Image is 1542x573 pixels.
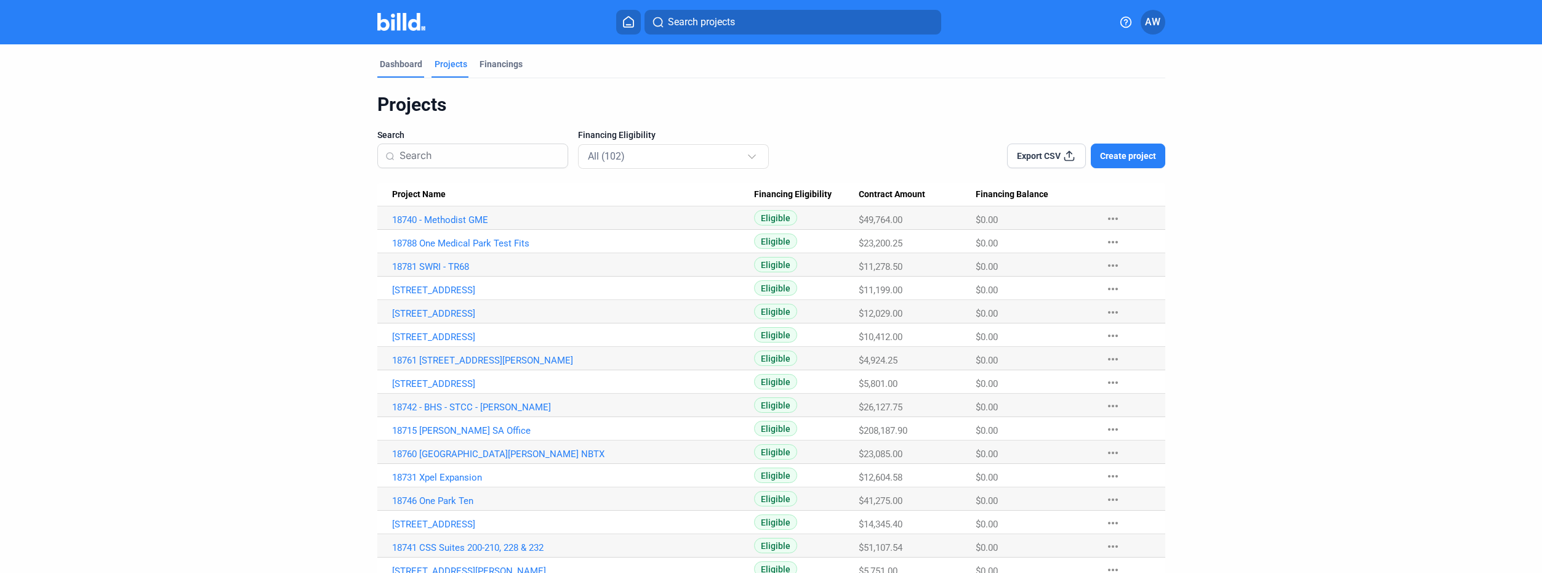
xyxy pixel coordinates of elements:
button: Create project [1091,144,1165,168]
span: $23,200.25 [859,238,902,249]
mat-icon: more_horiz [1106,422,1120,437]
a: [STREET_ADDRESS] [392,378,755,389]
mat-icon: more_horiz [1106,469,1120,484]
span: Export CSV [1017,150,1061,162]
span: $0.00 [976,378,998,389]
a: [STREET_ADDRESS] [392,285,755,296]
span: Eligible [754,444,797,460]
span: $12,604.58 [859,472,902,483]
mat-icon: more_horiz [1106,258,1120,273]
span: Eligible [754,491,797,506]
a: 18741 CSS Suites 200-210, 228 & 232 [392,542,755,553]
a: 18746 One Park Ten [392,495,755,506]
mat-icon: more_horiz [1106,492,1120,507]
span: $0.00 [976,331,998,343]
span: $11,278.50 [859,261,902,272]
mat-icon: more_horiz [1106,375,1120,390]
span: $0.00 [976,355,998,366]
span: $0.00 [976,472,998,483]
span: $0.00 [976,261,998,272]
a: 18781 SWRI - TR68 [392,261,755,272]
span: Create project [1100,150,1156,162]
span: Search [377,129,404,141]
span: $4,924.25 [859,355,897,366]
a: [STREET_ADDRESS] [392,331,755,343]
div: Contract Amount [859,189,976,200]
span: $0.00 [976,542,998,553]
span: Eligible [754,257,797,272]
span: Eligible [754,327,797,343]
mat-icon: more_horiz [1106,328,1120,343]
a: 18731 Xpel Expansion [392,472,755,483]
span: $5,801.00 [859,378,897,389]
a: 18761 [STREET_ADDRESS][PERSON_NAME] [392,355,755,366]
mat-icon: more_horiz [1106,399,1120,413]
span: $12,029.00 [859,308,902,319]
span: Search projects [668,15,735,30]
div: Financing Balance [976,189,1093,200]
button: Search projects [645,10,941,35]
span: $0.00 [976,285,998,296]
span: Eligible [754,397,797,413]
span: $11,199.00 [859,285,902,296]
div: Project Name [392,189,755,200]
a: 18740 - Methodist GME [392,214,755,226]
span: Eligible [754,468,797,483]
span: AW [1145,15,1160,30]
img: Billd Company Logo [377,13,426,31]
div: Dashboard [380,58,422,70]
input: Search [400,143,560,169]
span: Financing Balance [976,189,1048,200]
a: 18742 - BHS - STCC - [PERSON_NAME] [392,402,755,413]
a: 18715 [PERSON_NAME] SA Office [392,425,755,436]
mat-icon: more_horiz [1106,445,1120,460]
button: Export CSV [1007,144,1086,168]
span: $51,107.54 [859,542,902,553]
span: Eligible [754,280,797,296]
span: Eligible [754,351,797,366]
span: Eligible [754,234,797,249]
span: $0.00 [976,238,998,249]
span: $0.00 [976,308,998,319]
span: $49,764.00 [859,214,902,226]
span: $14,345.40 [859,519,902,530]
div: Financing Eligibility [754,189,859,200]
span: $23,085.00 [859,449,902,460]
span: Project Name [392,189,446,200]
mat-icon: more_horiz [1106,305,1120,320]
span: Financing Eligibility [578,129,656,141]
span: Financing Eligibility [754,189,832,200]
span: $26,127.75 [859,402,902,413]
span: $41,275.00 [859,495,902,506]
a: 18760 [GEOGRAPHIC_DATA][PERSON_NAME] NBTX [392,449,755,460]
div: Financings [480,58,523,70]
span: $0.00 [976,519,998,530]
mat-icon: more_horiz [1106,211,1120,226]
mat-icon: more_horiz [1106,539,1120,554]
button: AW [1141,10,1165,35]
span: $0.00 [976,495,998,506]
span: Eligible [754,421,797,436]
mat-icon: more_horiz [1106,235,1120,250]
a: [STREET_ADDRESS] [392,519,755,530]
span: Contract Amount [859,189,925,200]
span: $0.00 [976,449,998,460]
mat-icon: more_horiz [1106,282,1120,296]
span: $0.00 [976,214,998,226]
a: 18788 One Medical Park Test Fits [392,238,755,249]
div: Projects [435,58,467,70]
div: Projects [377,93,1165,116]
span: $208,187.90 [859,425,907,436]
a: [STREET_ADDRESS] [392,308,755,319]
span: Eligible [754,210,797,226]
mat-select-trigger: All (102) [588,150,625,162]
span: Eligible [754,374,797,389]
span: $10,412.00 [859,331,902,343]
span: $0.00 [976,402,998,413]
mat-icon: more_horiz [1106,516,1120,530]
span: $0.00 [976,425,998,436]
span: Eligible [754,538,797,553]
span: Eligible [754,304,797,319]
mat-icon: more_horiz [1106,352,1120,367]
span: Eligible [754,514,797,530]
